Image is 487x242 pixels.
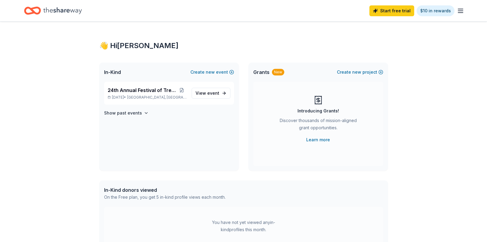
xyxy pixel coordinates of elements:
button: Show past events [104,109,149,117]
a: View event [192,88,230,99]
h4: Show past events [104,109,142,117]
div: On the Free plan, you get 5 in-kind profile views each month. [104,194,226,201]
div: Introducing Grants! [297,107,339,115]
a: Start free trial [369,5,414,16]
a: Home [24,4,82,18]
a: $10 in rewards [417,5,455,16]
div: Discover thousands of mission-aligned grant opportunities. [277,117,359,134]
div: In-Kind donors viewed [104,186,226,194]
div: New [272,69,284,75]
div: 👋 Hi [PERSON_NAME] [99,41,388,51]
span: new [206,69,215,76]
span: event [207,90,219,96]
span: 24th Annual Festival of Trees Gala [108,87,177,94]
span: Grants [253,69,270,76]
button: Createnewevent [190,69,234,76]
span: new [352,69,361,76]
a: Learn more [306,136,330,143]
span: In-Kind [104,69,121,76]
button: Createnewproject [337,69,383,76]
div: You have not yet viewed any in-kind profiles this month. [206,219,281,233]
span: View [196,90,219,97]
p: [DATE] • [108,95,187,100]
span: [GEOGRAPHIC_DATA], [GEOGRAPHIC_DATA] [127,95,186,100]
